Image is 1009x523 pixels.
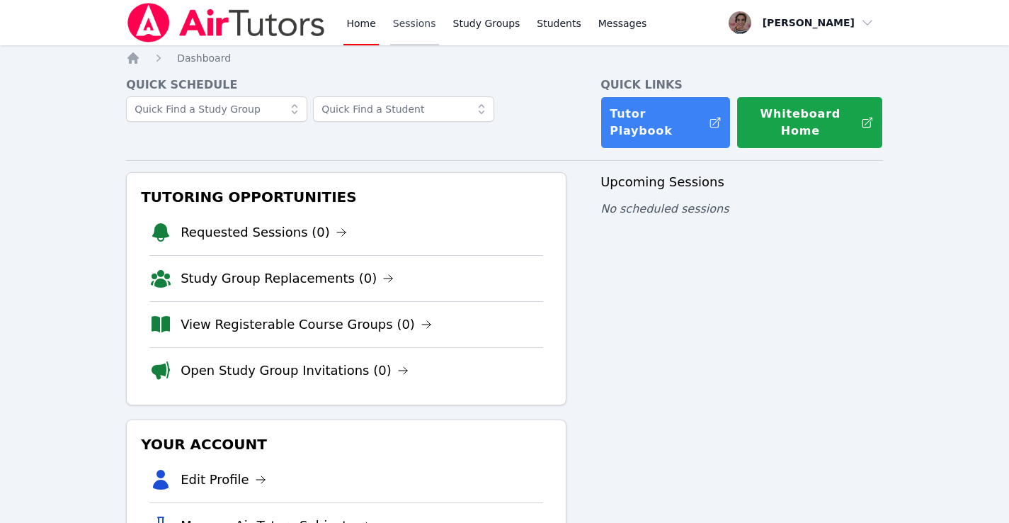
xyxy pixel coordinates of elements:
[181,361,409,381] a: Open Study Group Invitations (0)
[126,3,326,43] img: Air Tutors
[600,202,729,215] span: No scheduled sessions
[598,16,647,30] span: Messages
[181,223,347,242] a: Requested Sessions (0)
[126,51,883,65] nav: Breadcrumb
[313,96,494,122] input: Quick Find a Student
[177,51,231,65] a: Dashboard
[138,184,554,210] h3: Tutoring Opportunities
[600,96,730,149] a: Tutor Playbook
[181,470,266,490] a: Edit Profile
[181,315,432,334] a: View Registerable Course Groups (0)
[736,96,883,149] button: Whiteboard Home
[600,172,883,192] h3: Upcoming Sessions
[177,52,231,64] span: Dashboard
[126,96,307,122] input: Quick Find a Study Group
[181,269,394,288] a: Study Group Replacements (0)
[138,432,554,457] h3: Your Account
[126,77,566,94] h4: Quick Schedule
[600,77,883,94] h4: Quick Links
